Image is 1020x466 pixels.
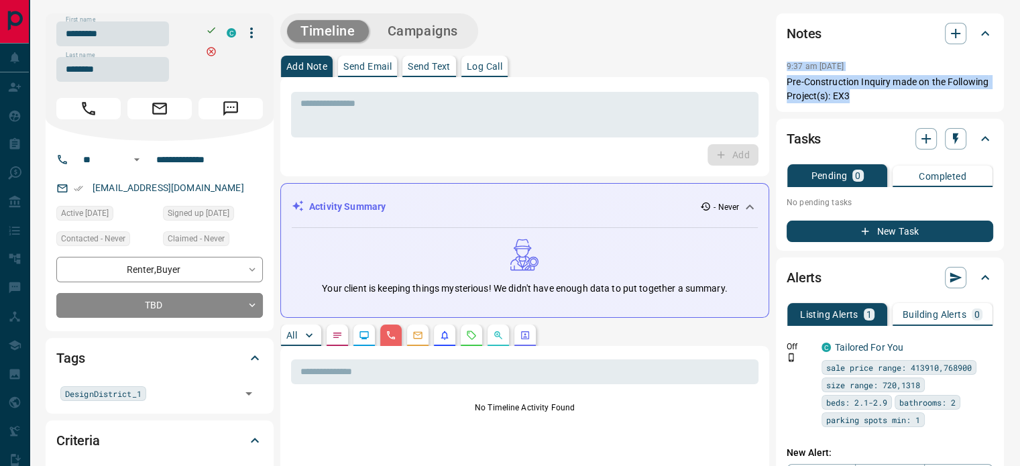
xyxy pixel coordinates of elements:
p: 1 [866,310,872,319]
div: Activity Summary- Never [292,194,758,219]
a: Tailored For You [835,342,903,353]
h2: Tags [56,347,84,369]
span: Active [DATE] [61,207,109,220]
button: Timeline [287,20,369,42]
p: Send Text [408,62,451,71]
span: Signed up [DATE] [168,207,229,220]
p: Building Alerts [903,310,966,319]
svg: Opportunities [493,330,504,341]
div: Notes [787,17,993,50]
span: Message [199,98,263,119]
p: Pre-Construction Inquiry made on the Following Project(s): EX3 [787,75,993,103]
button: New Task [787,221,993,242]
p: New Alert: [787,446,993,460]
span: Contacted - Never [61,232,125,245]
svg: Agent Actions [520,330,530,341]
h2: Criteria [56,430,100,451]
span: parking spots min: 1 [826,413,920,426]
p: Listing Alerts [800,310,858,319]
p: - Never [714,201,739,213]
button: Open [129,152,145,168]
p: Off [787,341,813,353]
div: Renter , Buyer [56,257,263,282]
span: beds: 2.1-2.9 [826,396,887,409]
p: Your client is keeping things mysterious! We didn't have enough data to put together a summary. [322,282,727,296]
span: Claimed - Never [168,232,225,245]
div: Tasks [787,123,993,155]
span: Email [127,98,192,119]
div: Tags [56,342,263,374]
svg: Requests [466,330,477,341]
svg: Email Verified [74,184,83,193]
button: Open [239,384,258,403]
div: condos.ca [821,343,831,352]
label: Last name [66,51,95,60]
p: Pending [811,171,847,180]
span: Call [56,98,121,119]
p: No Timeline Activity Found [291,402,758,414]
p: Log Call [467,62,502,71]
p: 0 [855,171,860,180]
button: Campaigns [374,20,471,42]
a: [EMAIL_ADDRESS][DOMAIN_NAME] [93,182,244,193]
h2: Alerts [787,267,821,288]
p: No pending tasks [787,192,993,213]
svg: Emails [412,330,423,341]
p: Add Note [286,62,327,71]
svg: Notes [332,330,343,341]
p: All [286,331,297,340]
svg: Listing Alerts [439,330,450,341]
svg: Lead Browsing Activity [359,330,370,341]
p: 9:37 am [DATE] [787,62,844,71]
div: TBD [56,293,263,318]
p: Send Email [343,62,392,71]
div: Tue Apr 02 2019 [163,206,263,225]
p: Activity Summary [309,200,386,214]
div: Criteria [56,424,263,457]
div: Alerts [787,261,993,294]
p: 0 [974,310,980,319]
div: Sat Sep 10 2022 [56,206,156,225]
span: sale price range: 413910,768900 [826,361,972,374]
h2: Notes [787,23,821,44]
span: bathrooms: 2 [899,396,956,409]
label: First name [66,15,95,24]
svg: Calls [386,330,396,341]
svg: Push Notification Only [787,353,796,362]
div: condos.ca [227,28,236,38]
span: DesignDistrict_1 [65,387,141,400]
p: Completed [919,172,966,181]
h2: Tasks [787,128,821,150]
span: size range: 720,1318 [826,378,920,392]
